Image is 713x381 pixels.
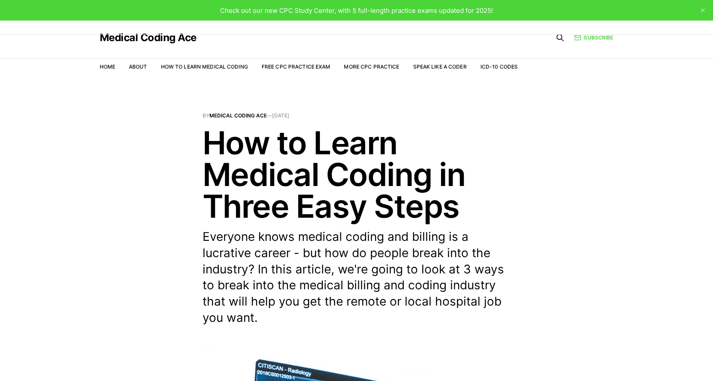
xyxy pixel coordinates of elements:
span: Check out our new CPC Study Center, with 5 full-length practice exams updated for 2025! [220,6,493,15]
span: By — [203,113,511,118]
a: Subscribe [574,33,613,42]
a: Medical Coding Ace [209,112,267,119]
a: More CPC Practice [344,63,399,70]
a: Medical Coding Ace [100,33,197,43]
iframe: portal-trigger [573,339,713,381]
a: Speak Like a Coder [413,63,467,70]
p: Everyone knows medical coding and billing is a lucrative career - but how do people break into th... [203,229,511,326]
time: [DATE] [272,112,289,119]
button: close [696,3,710,17]
a: Free CPC Practice Exam [262,63,331,70]
a: About [129,63,147,70]
a: How to Learn Medical Coding [161,63,248,70]
a: ICD-10 Codes [480,63,518,70]
a: Home [100,63,115,70]
h1: How to Learn Medical Coding in Three Easy Steps [203,127,511,222]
